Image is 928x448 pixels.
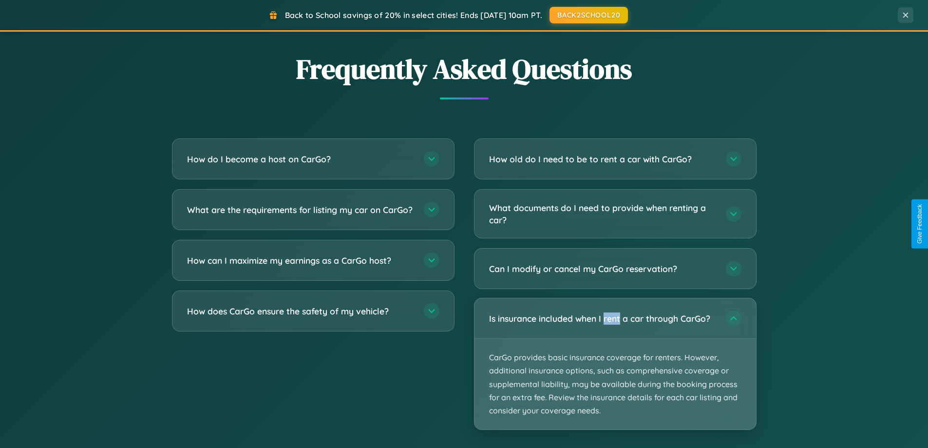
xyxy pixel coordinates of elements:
h3: How old do I need to be to rent a car with CarGo? [489,153,716,165]
div: Give Feedback [916,204,923,244]
span: Back to School savings of 20% in select cities! Ends [DATE] 10am PT. [285,10,542,20]
h3: What documents do I need to provide when renting a car? [489,202,716,226]
button: BACK2SCHOOL20 [549,7,628,23]
h2: Frequently Asked Questions [172,50,757,88]
h3: Can I modify or cancel my CarGo reservation? [489,263,716,275]
h3: How does CarGo ensure the safety of my vehicle? [187,305,414,317]
h3: How do I become a host on CarGo? [187,153,414,165]
h3: What are the requirements for listing my car on CarGo? [187,204,414,216]
p: CarGo provides basic insurance coverage for renters. However, additional insurance options, such ... [474,339,756,429]
h3: How can I maximize my earnings as a CarGo host? [187,254,414,267]
h3: Is insurance included when I rent a car through CarGo? [489,312,716,325]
